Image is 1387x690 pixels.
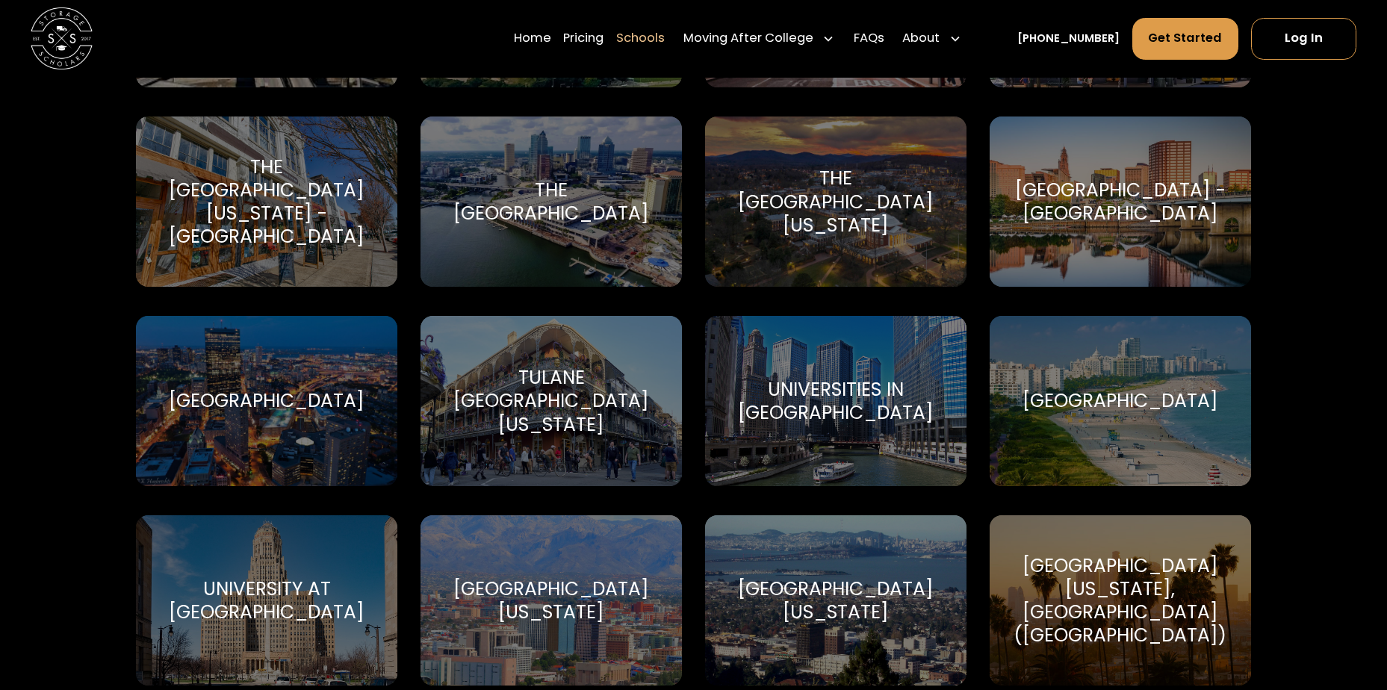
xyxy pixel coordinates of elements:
[155,155,379,248] div: The [GEOGRAPHIC_DATA][US_STATE] - [GEOGRAPHIC_DATA]
[990,116,1251,287] a: Go to selected school
[705,316,966,486] a: Go to selected school
[1132,18,1238,60] a: Get Started
[136,316,397,486] a: Go to selected school
[616,17,665,60] a: Schools
[1017,31,1120,47] a: [PHONE_NUMBER]
[677,17,841,60] div: Moving After College
[1251,18,1356,60] a: Log In
[724,577,948,624] div: [GEOGRAPHIC_DATA][US_STATE]
[896,17,968,60] div: About
[705,116,966,287] a: Go to selected school
[705,515,966,686] a: Go to selected school
[1008,554,1232,647] div: [GEOGRAPHIC_DATA][US_STATE], [GEOGRAPHIC_DATA] ([GEOGRAPHIC_DATA])
[990,515,1251,686] a: Go to selected school
[136,515,397,686] a: Go to selected school
[31,7,93,69] img: Storage Scholars main logo
[1023,389,1218,412] div: [GEOGRAPHIC_DATA]
[136,116,397,287] a: Go to selected school
[169,389,364,412] div: [GEOGRAPHIC_DATA]
[724,378,948,424] div: Universities in [GEOGRAPHIC_DATA]
[854,17,884,60] a: FAQs
[439,366,663,435] div: Tulane [GEOGRAPHIC_DATA][US_STATE]
[563,17,603,60] a: Pricing
[902,29,940,48] div: About
[439,577,663,624] div: [GEOGRAPHIC_DATA][US_STATE]
[421,316,682,486] a: Go to selected school
[421,515,682,686] a: Go to selected school
[421,116,682,287] a: Go to selected school
[439,178,663,225] div: The [GEOGRAPHIC_DATA]
[155,577,379,624] div: University at [GEOGRAPHIC_DATA]
[683,29,813,48] div: Moving After College
[990,316,1251,486] a: Go to selected school
[514,17,551,60] a: Home
[1008,178,1232,225] div: [GEOGRAPHIC_DATA] - [GEOGRAPHIC_DATA]
[724,167,948,236] div: The [GEOGRAPHIC_DATA][US_STATE]
[31,7,93,69] a: home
